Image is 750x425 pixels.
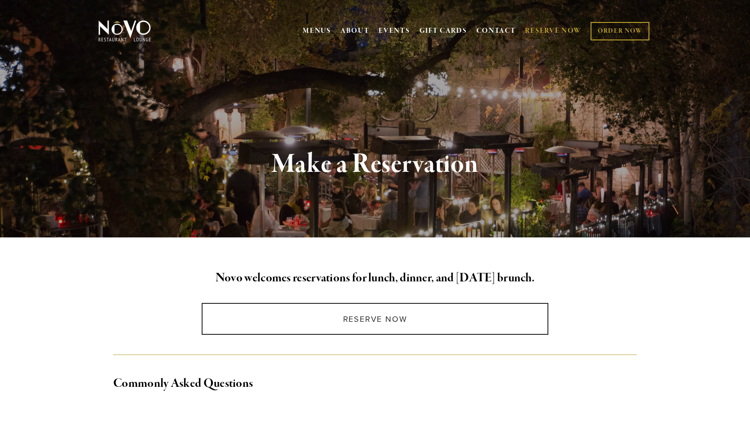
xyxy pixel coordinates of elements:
[340,26,370,35] a: ABOUT
[525,22,582,39] a: RESERVE NOW
[303,26,331,35] a: MENUS
[591,22,649,40] a: ORDER NOW
[419,22,467,39] a: GIFT CARDS
[379,26,410,35] a: EVENTS
[113,269,637,288] h2: Novo welcomes reservations for lunch, dinner, and [DATE] brunch.
[202,303,548,335] a: Reserve Now
[476,22,516,39] a: CONTACT
[272,147,479,181] strong: Make a Reservation
[97,20,153,42] img: Novo Restaurant &amp; Lounge
[113,374,637,393] h2: Commonly Asked Questions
